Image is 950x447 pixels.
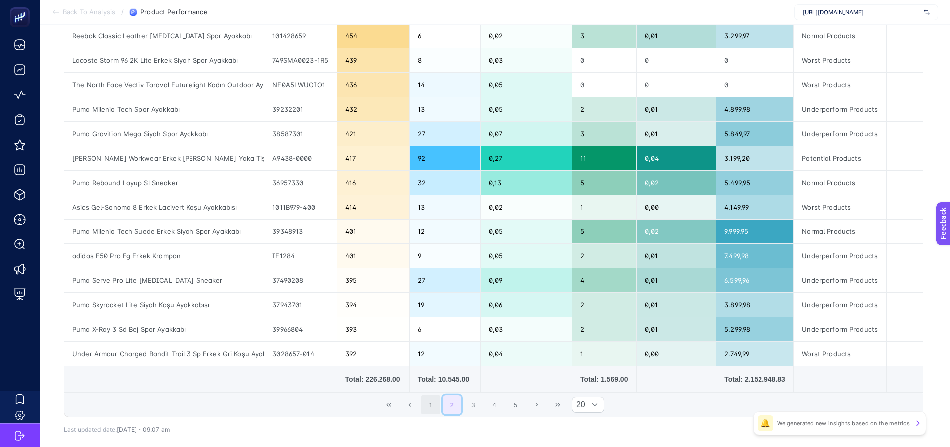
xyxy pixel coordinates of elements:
div: 3.899,98 [716,293,793,317]
div: 5 [572,220,636,243]
div: 39348913 [264,220,336,243]
div: 401 [337,220,409,243]
div: 6 [410,317,480,341]
div: 9.999,95 [716,220,793,243]
div: 4.149,99 [716,195,793,219]
div: Potential Products [794,146,886,170]
div: 37490208 [264,268,336,292]
div: Under Armour Charged Bandit Trail 3 Sp Erkek Gri Koşu Ayakkabısı [64,342,264,366]
div: 13 [410,97,480,121]
div: 0,01 [637,122,716,146]
div: 0,02 [637,220,716,243]
div: 101428659 [264,24,336,48]
div: Underperform Products [794,317,886,341]
button: Next Page [527,395,546,414]
div: 1011B979-400 [264,195,336,219]
button: 1 [421,395,440,414]
div: 454 [337,24,409,48]
span: Feedback [6,3,38,11]
div: Underperform Products [794,244,886,268]
div: 32 [410,171,480,195]
span: Last updated date: [64,426,117,433]
div: 2 [572,244,636,268]
div: 9 [410,244,480,268]
div: 401 [337,244,409,268]
div: Lacoste Storm 96 2K Lite Erkek Siyah Spor Ayakkabı [64,48,264,72]
div: 0,13 [481,171,572,195]
div: 0,06 [481,293,572,317]
div: 393 [337,317,409,341]
div: 0,05 [481,244,572,268]
div: 92 [410,146,480,170]
div: Normal Products [794,24,886,48]
div: 37943701 [264,293,336,317]
span: [DATE]・09:07 am [117,426,170,433]
button: 5 [506,395,525,414]
button: 2 [443,395,462,414]
span: Rows per page [572,397,585,412]
div: Puma Milenio Tech Spor Ayakkabı [64,97,264,121]
span: [URL][DOMAIN_NAME] [803,8,920,16]
div: 0,02 [637,171,716,195]
span: Back To Analysis [63,8,115,16]
div: 0,00 [637,195,716,219]
div: Reebok Classic Leather [MEDICAL_DATA] Spor Ayakkabı [64,24,264,48]
div: 0,00 [637,342,716,366]
div: 14 [410,73,480,97]
div: IE1284 [264,244,336,268]
div: 6 [410,24,480,48]
div: NF0A5LWUOIO1 [264,73,336,97]
div: Underperform Products [794,268,886,292]
div: 0 [572,73,636,97]
div: Total: 10.545.00 [418,374,472,384]
div: 3 [572,24,636,48]
div: 5.849,97 [716,122,793,146]
div: 0,01 [637,268,716,292]
div: Total: 1.569.00 [580,374,628,384]
div: 0,02 [481,24,572,48]
div: 11 [572,146,636,170]
div: 436 [337,73,409,97]
button: Last Page [548,395,567,414]
div: 4 [572,268,636,292]
div: 414 [337,195,409,219]
div: 5.499,95 [716,171,793,195]
p: We generated new insights based on the metrics [777,419,910,427]
div: Underperform Products [794,122,886,146]
div: 749SMA0023-1R5 [264,48,336,72]
div: 0,05 [481,97,572,121]
div: Worst Products [794,48,886,72]
div: 394 [337,293,409,317]
div: 3.199,20 [716,146,793,170]
div: 0,01 [637,244,716,268]
div: 🔔 [758,415,773,431]
div: 27 [410,268,480,292]
div: 12 [410,342,480,366]
div: Worst Products [794,195,886,219]
div: Worst Products [794,342,886,366]
div: Puma Skyrocket Lite Siyah Koşu Ayakkabısı [64,293,264,317]
div: 0,01 [637,24,716,48]
div: 2 [572,97,636,121]
div: 0 [716,48,793,72]
div: 0 [572,48,636,72]
div: [PERSON_NAME] Workwear Erkek [PERSON_NAME] Yaka Tişört [64,146,264,170]
div: 2 [572,317,636,341]
div: 0,05 [481,220,572,243]
div: 4.899,98 [716,97,793,121]
div: 416 [337,171,409,195]
div: 417 [337,146,409,170]
div: Puma Rebound Layup Sl Sneaker [64,171,264,195]
div: 421 [337,122,409,146]
button: 4 [485,395,504,414]
div: Total: 2.152.948.83 [724,374,785,384]
div: 3028657-014 [264,342,336,366]
div: 0 [637,73,716,97]
div: 395 [337,268,409,292]
div: adidas F50 Pro Fg Erkek Krampon [64,244,264,268]
div: A9438-0000 [264,146,336,170]
div: 27 [410,122,480,146]
div: 36957330 [264,171,336,195]
div: 0,04 [637,146,716,170]
div: 39232201 [264,97,336,121]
